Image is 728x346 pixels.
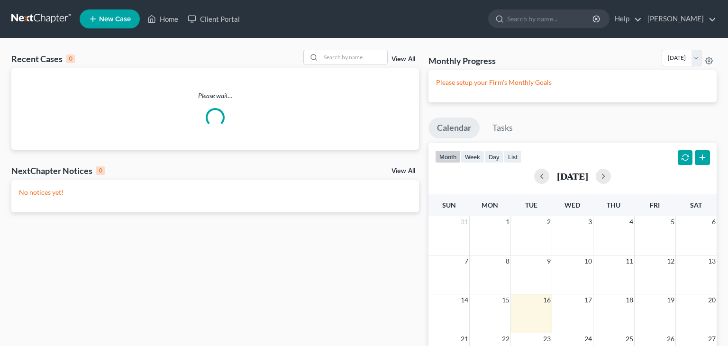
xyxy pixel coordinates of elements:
div: Recent Cases [11,53,75,64]
span: 7 [464,255,469,267]
a: View All [391,168,415,174]
button: day [484,150,504,163]
p: Please setup your Firm's Monthly Goals [436,78,709,87]
div: 0 [66,55,75,63]
span: 24 [583,333,593,345]
span: 16 [542,294,552,306]
span: 10 [583,255,593,267]
input: Search by name... [507,10,594,27]
span: 2 [546,216,552,228]
span: 21 [460,333,469,345]
span: Wed [564,201,580,209]
button: week [461,150,484,163]
button: month [435,150,461,163]
span: 23 [542,333,552,345]
a: Calendar [428,118,480,138]
span: 8 [505,255,510,267]
span: Thu [607,201,620,209]
p: Please wait... [11,91,419,100]
div: NextChapter Notices [11,165,105,176]
span: Tue [525,201,537,209]
a: Help [610,10,642,27]
span: 13 [707,255,717,267]
span: 4 [628,216,634,228]
a: [PERSON_NAME] [643,10,716,27]
span: Fri [650,201,660,209]
span: 22 [501,333,510,345]
a: Client Portal [183,10,245,27]
a: View All [391,56,415,63]
span: 12 [666,255,675,267]
span: 1 [505,216,510,228]
span: 18 [625,294,634,306]
h3: Monthly Progress [428,55,496,66]
a: Home [143,10,183,27]
span: 20 [707,294,717,306]
span: New Case [99,16,131,23]
span: 9 [546,255,552,267]
span: 25 [625,333,634,345]
span: 5 [670,216,675,228]
div: 0 [96,166,105,175]
span: 15 [501,294,510,306]
span: Mon [482,201,498,209]
a: Tasks [484,118,521,138]
span: Sat [690,201,702,209]
span: 14 [460,294,469,306]
button: list [504,150,522,163]
span: 11 [625,255,634,267]
span: 3 [587,216,593,228]
span: 26 [666,333,675,345]
p: No notices yet! [19,188,411,197]
span: 27 [707,333,717,345]
span: 17 [583,294,593,306]
h2: [DATE] [557,171,588,181]
input: Search by name... [321,50,387,64]
span: Sun [442,201,456,209]
span: 6 [711,216,717,228]
span: 19 [666,294,675,306]
span: 31 [460,216,469,228]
